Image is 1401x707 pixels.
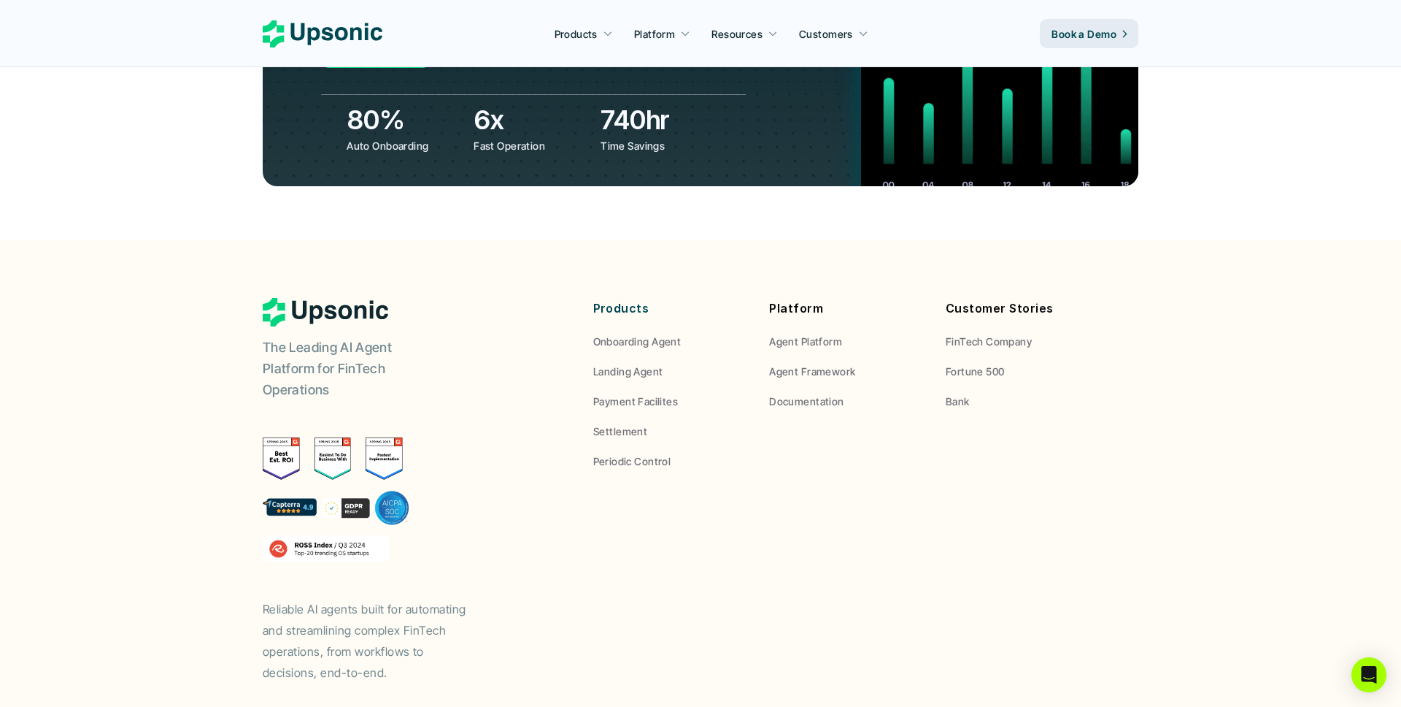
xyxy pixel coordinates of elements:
[946,334,1032,349] p: FinTech Company
[474,102,593,138] h3: 6x
[263,599,482,683] p: Reliable AI agents built for automating and streamlining complex FinTech operations, from workflo...
[593,424,647,439] p: Settlement
[263,337,445,400] p: The Leading AI Agent Platform for FinTech Operations
[593,394,748,409] a: Payment Facilites
[799,26,853,42] p: Customers
[601,102,720,138] h3: 740hr
[474,138,590,153] p: Fast Operation
[593,424,748,439] a: Settlement
[946,394,970,409] p: Bank
[593,298,748,319] p: Products
[769,298,924,319] p: Platform
[593,454,748,469] a: Periodic Control
[601,138,717,153] p: Time Savings
[1051,26,1116,42] p: Book a Demo
[769,334,842,349] p: Agent Platform
[593,334,748,349] a: Onboarding Agent
[593,364,663,379] p: Landing Agent
[769,394,924,409] a: Documentation
[769,364,855,379] p: Agent Framework
[347,102,466,138] h3: 80%
[634,26,675,42] p: Platform
[711,26,763,42] p: Resources
[946,298,1100,319] p: Customer Stories
[593,334,682,349] p: Onboarding Agent
[769,394,844,409] p: Documentation
[593,454,671,469] p: Periodic Control
[555,26,598,42] p: Products
[593,394,678,409] p: Payment Facilites
[593,364,748,379] a: Landing Agent
[1040,19,1138,48] a: Book a Demo
[546,20,622,47] a: Products
[946,364,1005,379] p: Fortune 500
[1351,657,1386,692] div: Open Intercom Messenger
[347,138,463,153] p: Auto Onboarding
